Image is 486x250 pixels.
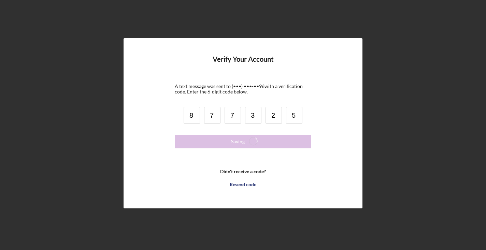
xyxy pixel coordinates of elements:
[175,178,311,191] button: Resend code
[230,178,256,191] div: Resend code
[213,55,274,73] h4: Verify Your Account
[220,169,266,174] b: Didn't receive a code?
[175,84,311,94] div: A text message was sent to (•••) •••-•• 96 with a verification code. Enter the 6-digit code below.
[231,135,245,148] div: Saving
[175,135,311,148] button: Saving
